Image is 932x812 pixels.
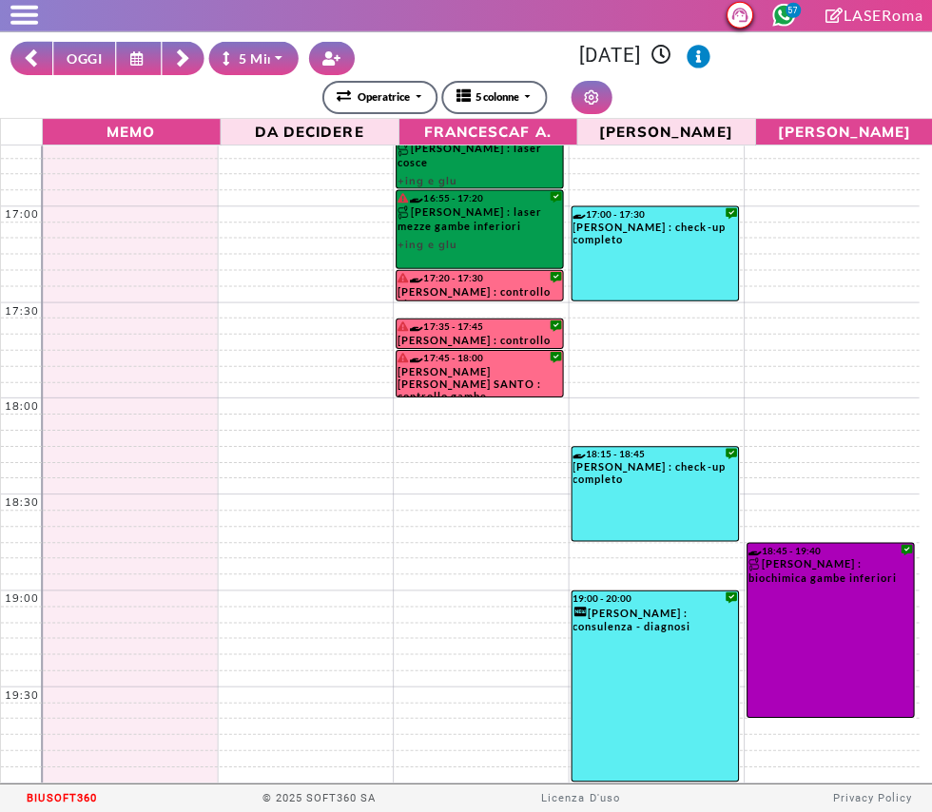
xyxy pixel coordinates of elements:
[48,123,215,143] span: Memo
[222,50,292,70] div: 5 Minuti
[784,5,799,20] span: 57
[1,305,43,319] div: 17:30
[397,273,560,285] div: 17:20 - 17:30
[1,592,43,606] div: 19:00
[831,792,910,804] a: Privacy Policy
[397,366,560,397] div: [PERSON_NAME] [PERSON_NAME] SANTO : controllo gambe
[572,222,735,252] div: [PERSON_NAME] : check-up completo
[747,557,911,590] div: [PERSON_NAME] : biochimica gambe inferiori
[397,286,560,301] div: [PERSON_NAME] : controllo viso
[225,123,393,143] span: Da Decidere
[824,10,842,25] i: Clicca per andare alla pagina di firma
[403,123,571,143] span: FrancescaF A.
[364,46,922,70] h3: [DATE]
[824,8,922,26] a: LASERoma
[572,461,735,492] div: [PERSON_NAME] : check-up completo
[759,123,927,143] span: [PERSON_NAME]
[397,353,560,365] div: 17:45 - 18:00
[397,274,407,283] i: Il cliente ha degli insoluti
[397,322,407,332] i: Il cliente ha degli insoluti
[397,145,410,159] img: PERCORSO
[308,44,354,77] button: Crea nuovo contatto rapido
[572,592,735,604] div: 19:00 - 20:00
[581,123,748,143] span: [PERSON_NAME]
[52,44,116,77] button: OGGI
[747,558,760,571] img: PERCORSO
[397,194,407,203] i: Il cliente ha degli insoluti
[397,321,560,334] div: 17:35 - 17:45
[1,496,43,510] div: 18:30
[540,792,618,804] a: Licenza D'uso
[397,233,560,252] span: +ing e glu
[572,605,735,637] div: [PERSON_NAME] : consulenza - diagnosi
[397,354,407,363] i: Il cliente ha degli insoluti
[397,193,560,205] div: 16:55 - 17:20
[397,335,560,349] div: [PERSON_NAME] : controllo inguine
[397,207,410,221] img: PERCORSO
[397,144,560,189] div: [PERSON_NAME] : laser cosce
[747,545,911,556] div: 18:45 - 19:40
[397,171,560,190] span: +ing e glu
[572,605,587,620] i: Categoria cliente: Nuovo
[397,206,560,252] div: [PERSON_NAME] : laser mezze gambe inferiori
[1,209,43,222] div: 17:00
[1,688,43,702] div: 19:30
[572,209,735,221] div: 17:00 - 17:30
[572,449,735,460] div: 18:15 - 18:45
[1,400,43,414] div: 18:00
